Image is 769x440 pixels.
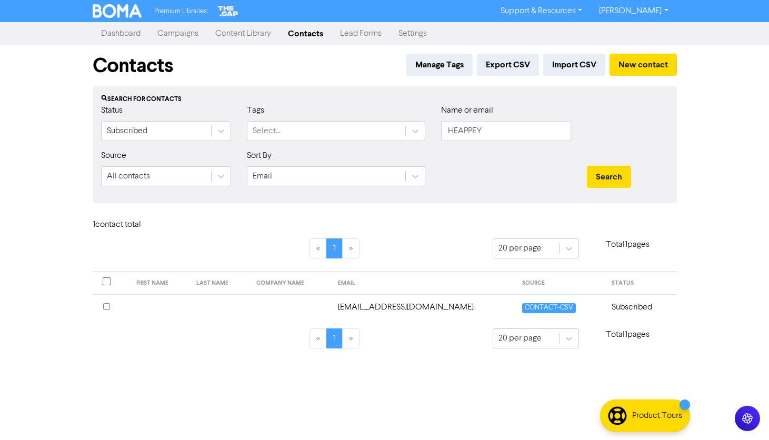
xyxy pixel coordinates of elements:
[190,272,250,295] th: LAST NAME
[247,104,264,117] label: Tags
[207,23,279,44] a: Content Library
[587,166,631,188] button: Search
[498,332,542,345] div: 20 per page
[93,54,173,78] h1: Contacts
[591,3,676,19] a: [PERSON_NAME]
[101,104,123,117] label: Status
[93,220,177,230] h6: 1 contact total
[332,23,390,44] a: Lead Forms
[93,4,142,18] img: BOMA Logo
[130,272,190,295] th: FIRST NAME
[477,54,539,76] button: Export CSV
[149,23,207,44] a: Campaigns
[279,23,332,44] a: Contacts
[492,3,591,19] a: Support & Resources
[441,104,493,117] label: Name or email
[516,272,605,295] th: SOURCE
[605,294,677,320] td: Subscribed
[406,54,473,76] button: Manage Tags
[610,54,677,76] button: New contact
[522,303,576,313] span: CONTACT-CSV
[216,4,239,18] img: The Gap
[107,125,147,137] div: Subscribed
[390,23,435,44] a: Settings
[543,54,605,76] button: Import CSV
[579,328,677,341] p: Total 1 pages
[247,149,272,162] label: Sort By
[101,95,668,104] div: Search for contacts
[579,238,677,251] p: Total 1 pages
[605,272,677,295] th: STATUS
[332,272,516,295] th: EMAIL
[253,170,272,183] div: Email
[107,170,150,183] div: All contacts
[101,149,126,162] label: Source
[250,272,332,295] th: COMPANY NAME
[93,23,149,44] a: Dashboard
[716,389,769,440] iframe: Chat Widget
[498,242,542,255] div: 20 per page
[154,8,208,15] span: Premium Libraries:
[326,328,343,348] a: Page 1 is your current page
[253,125,281,137] div: Select...
[326,238,343,258] a: Page 1 is your current page
[332,294,516,320] td: dandkheappey@gmail.com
